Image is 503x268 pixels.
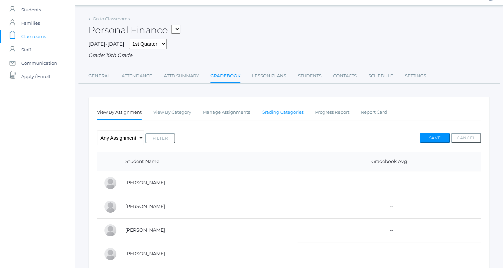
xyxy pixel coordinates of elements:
span: Apply / Enroll [21,70,50,83]
div: Natalia Nichols [104,176,117,190]
a: Grading Categories [262,106,304,119]
th: Student Name [119,152,298,171]
a: View By Category [153,106,191,119]
span: Classrooms [21,30,46,43]
span: [DATE]-[DATE] [88,41,124,47]
button: Cancel [451,133,481,143]
a: Manage Assignments [203,106,250,119]
a: Attd Summary [164,69,199,83]
a: Lesson Plans [252,69,286,83]
a: Settings [405,69,426,83]
button: Filter [145,133,175,143]
a: View By Assignment [97,106,142,120]
h2: Personal Finance [88,25,180,35]
a: [PERSON_NAME] [125,180,165,186]
button: Save [420,133,450,143]
a: Gradebook [210,69,240,84]
a: General [88,69,110,83]
td: -- [298,195,481,218]
div: Grade: 10th Grade [88,52,490,59]
th: Gradebook Avg [298,152,481,171]
a: Contacts [333,69,357,83]
div: Brody Slawson [104,247,117,261]
a: Attendance [122,69,152,83]
div: Gretchen Renz [104,224,117,237]
a: [PERSON_NAME] [125,251,165,257]
span: Staff [21,43,31,56]
span: Communication [21,56,57,70]
td: -- [298,242,481,266]
span: Students [21,3,41,16]
a: [PERSON_NAME] [125,203,165,209]
td: -- [298,171,481,195]
a: Schedule [368,69,393,83]
div: Sophia Pindel [104,200,117,213]
a: Students [298,69,321,83]
span: Families [21,16,40,30]
a: Report Card [361,106,387,119]
td: -- [298,218,481,242]
a: Progress Report [315,106,349,119]
a: Go to Classrooms [93,16,130,21]
a: [PERSON_NAME] [125,227,165,233]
